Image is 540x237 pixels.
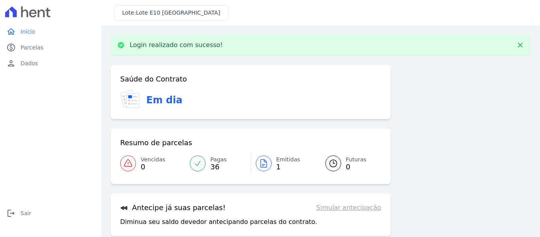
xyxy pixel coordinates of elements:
span: Lote E10 [GEOGRAPHIC_DATA] [136,9,220,16]
a: logoutSair [3,205,98,221]
h3: Saúde do Contrato [120,74,187,84]
h3: Antecipe já suas parcelas! [120,203,226,212]
span: Emitidas [276,155,300,164]
a: Emitidas 1 [251,152,316,174]
span: 1 [276,164,300,170]
span: Futuras [346,155,366,164]
a: Vencidas 0 [120,152,185,174]
span: 0 [346,164,366,170]
i: person [6,59,16,68]
a: personDados [3,55,98,71]
span: 36 [210,164,227,170]
span: Início [21,28,35,36]
p: Login realizado com sucesso! [130,41,223,49]
a: homeInício [3,24,98,40]
a: paidParcelas [3,40,98,55]
a: Pagas 36 [185,152,250,174]
i: logout [6,209,16,218]
h3: Resumo de parcelas [120,138,192,148]
a: Simular antecipação [316,203,381,212]
i: home [6,27,16,36]
h3: Em dia [146,93,182,107]
span: Sair [21,209,31,217]
i: paid [6,43,16,52]
span: 0 [141,164,165,170]
span: Vencidas [141,155,165,164]
span: Parcelas [21,44,43,51]
h3: Lote: [122,9,220,17]
p: Diminua seu saldo devedor antecipando parcelas do contrato. [120,217,317,227]
span: Dados [21,59,38,67]
span: Pagas [210,155,227,164]
a: Futuras 0 [316,152,381,174]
